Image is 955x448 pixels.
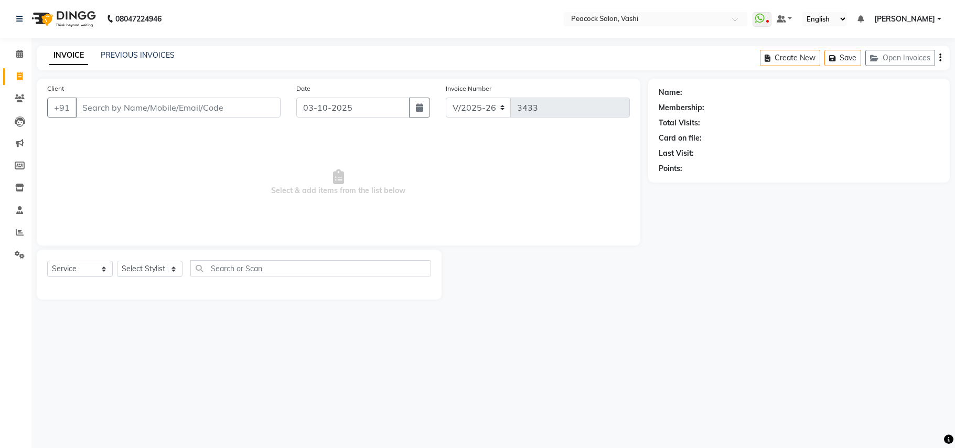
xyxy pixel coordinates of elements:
[47,84,64,93] label: Client
[659,163,682,174] div: Points:
[874,14,935,25] span: [PERSON_NAME]
[47,98,77,118] button: +91
[760,50,820,66] button: Create New
[47,130,630,235] span: Select & add items from the list below
[27,4,99,34] img: logo
[659,87,682,98] div: Name:
[190,260,431,276] input: Search or Scan
[76,98,281,118] input: Search by Name/Mobile/Email/Code
[101,50,175,60] a: PREVIOUS INVOICES
[659,102,704,113] div: Membership:
[296,84,310,93] label: Date
[824,50,861,66] button: Save
[659,148,694,159] div: Last Visit:
[115,4,162,34] b: 08047224946
[865,50,935,66] button: Open Invoices
[49,46,88,65] a: INVOICE
[659,133,702,144] div: Card on file:
[446,84,491,93] label: Invoice Number
[659,118,700,129] div: Total Visits:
